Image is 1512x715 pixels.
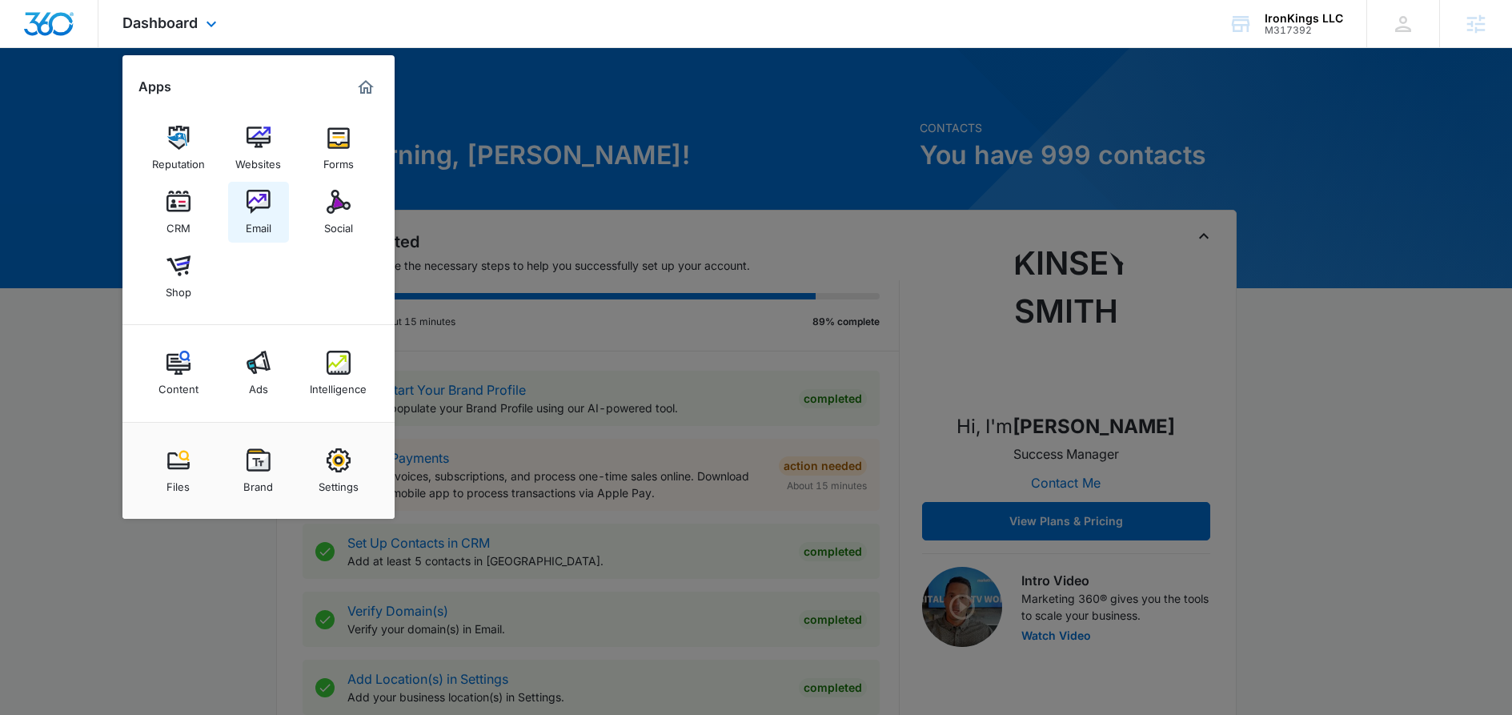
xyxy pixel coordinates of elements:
[148,118,209,179] a: Reputation
[166,214,191,235] div: CRM
[166,472,190,493] div: Files
[308,182,369,243] a: Social
[1265,25,1343,36] div: account id
[228,182,289,243] a: Email
[166,278,191,299] div: Shop
[308,343,369,404] a: Intelligence
[148,343,209,404] a: Content
[152,150,205,171] div: Reputation
[1265,12,1343,25] div: account name
[310,375,367,396] div: Intelligence
[308,440,369,501] a: Settings
[323,150,354,171] div: Forms
[249,375,268,396] div: Ads
[228,343,289,404] a: Ads
[148,440,209,501] a: Files
[228,440,289,501] a: Brand
[243,472,273,493] div: Brand
[353,74,379,100] a: Marketing 360® Dashboard
[148,246,209,307] a: Shop
[228,118,289,179] a: Websites
[158,375,199,396] div: Content
[324,214,353,235] div: Social
[148,182,209,243] a: CRM
[319,472,359,493] div: Settings
[122,14,198,31] span: Dashboard
[235,150,281,171] div: Websites
[138,79,171,94] h2: Apps
[308,118,369,179] a: Forms
[246,214,271,235] div: Email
